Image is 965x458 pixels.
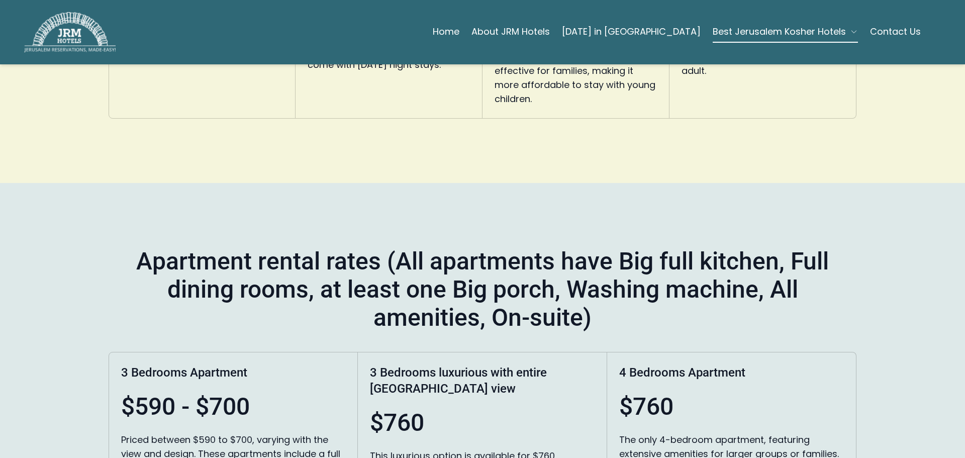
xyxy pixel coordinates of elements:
[370,364,595,397] p: 3 Bedrooms luxurious with entire [GEOGRAPHIC_DATA] view
[713,25,846,39] span: Best Jerusalem Kosher Hotels
[121,364,345,381] p: 3 Bedrooms Apartment
[619,364,844,381] p: 4 Bedrooms Apartment
[121,393,345,421] p: $590 - $700
[562,22,701,42] a: [DATE] in [GEOGRAPHIC_DATA]
[619,393,844,421] p: $760
[870,22,921,42] a: Contact Us
[370,409,595,437] p: $760
[713,22,858,42] button: Best Jerusalem Kosher Hotels
[109,247,856,332] h2: Apartment rental rates (All apartments have Big full kitchen, Full dining rooms, at least one Big...
[433,22,459,42] a: Home
[471,22,550,42] a: About JRM Hotels
[24,12,116,52] img: JRM Hotels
